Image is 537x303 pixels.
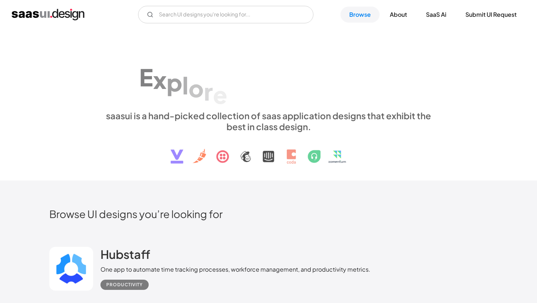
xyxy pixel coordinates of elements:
[213,81,227,109] div: e
[138,6,313,23] form: Email Form
[457,7,525,23] a: Submit UI Request
[100,265,370,274] div: One app to automate time tracking processes, workforce management, and productivity metrics.
[100,47,437,103] h1: Explore SaaS UI design patterns & interactions.
[12,9,84,20] a: home
[188,74,204,102] div: o
[340,7,380,23] a: Browse
[139,63,153,91] div: E
[100,247,150,261] h2: Hubstaff
[49,207,488,220] h2: Browse UI designs you’re looking for
[158,132,379,170] img: text, icon, saas logo
[182,71,188,99] div: l
[417,7,455,23] a: SaaS Ai
[204,77,213,105] div: r
[138,6,313,23] input: Search UI designs you're looking for...
[100,247,150,265] a: Hubstaff
[381,7,416,23] a: About
[167,68,182,96] div: p
[153,65,167,93] div: x
[100,110,437,132] div: saasui is a hand-picked collection of saas application designs that exhibit the best in class des...
[106,280,143,289] div: Productivity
